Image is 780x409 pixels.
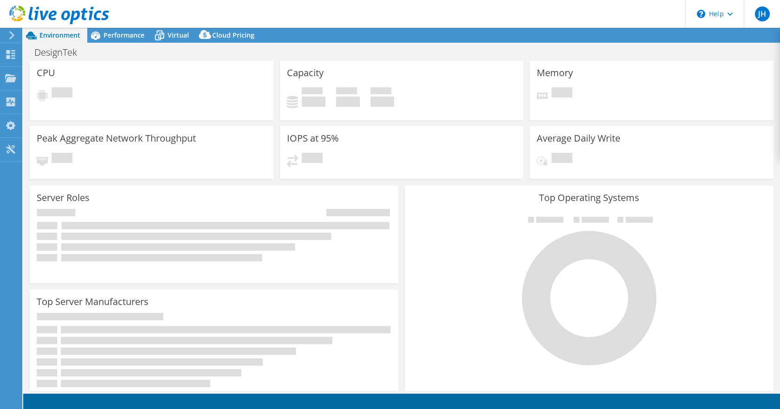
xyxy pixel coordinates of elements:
svg: \n [697,10,705,18]
span: Pending [52,153,72,165]
span: Environment [39,31,80,39]
h4: 0 GiB [336,97,360,107]
span: Pending [552,87,572,100]
h3: Peak Aggregate Network Throughput [37,133,196,143]
h3: Capacity [287,68,324,78]
span: JH [755,6,770,21]
h3: Memory [537,68,573,78]
span: Cloud Pricing [212,31,254,39]
h3: Top Operating Systems [412,193,767,203]
span: Performance [104,31,144,39]
h3: Top Server Manufacturers [37,297,149,307]
span: Pending [52,87,72,100]
h3: Server Roles [37,193,90,203]
span: Pending [302,153,323,165]
span: Pending [552,153,572,165]
span: Total [370,87,391,97]
span: Free [336,87,357,97]
h1: DesignTek [30,47,91,58]
h4: 0 GiB [370,97,394,107]
h3: Average Daily Write [537,133,620,143]
h3: IOPS at 95% [287,133,339,143]
span: Virtual [168,31,189,39]
h4: 0 GiB [302,97,325,107]
span: Used [302,87,323,97]
h3: CPU [37,68,55,78]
